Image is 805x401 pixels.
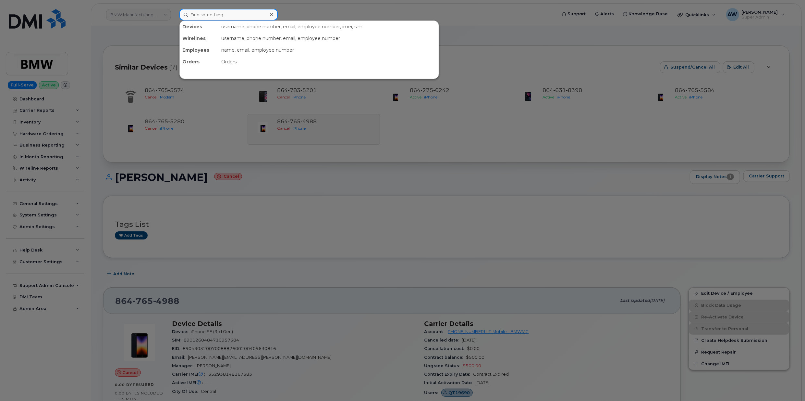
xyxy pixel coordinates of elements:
div: Wirelines [180,32,219,44]
div: username, phone number, email, employee number [219,32,439,44]
div: Orders [180,56,219,68]
iframe: Messenger Launcher [777,373,800,396]
div: Devices [180,21,219,32]
div: username, phone number, email, employee number, imei, sim [219,21,439,32]
div: name, email, employee number [219,44,439,56]
div: Employees [180,44,219,56]
div: Orders [219,56,439,68]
